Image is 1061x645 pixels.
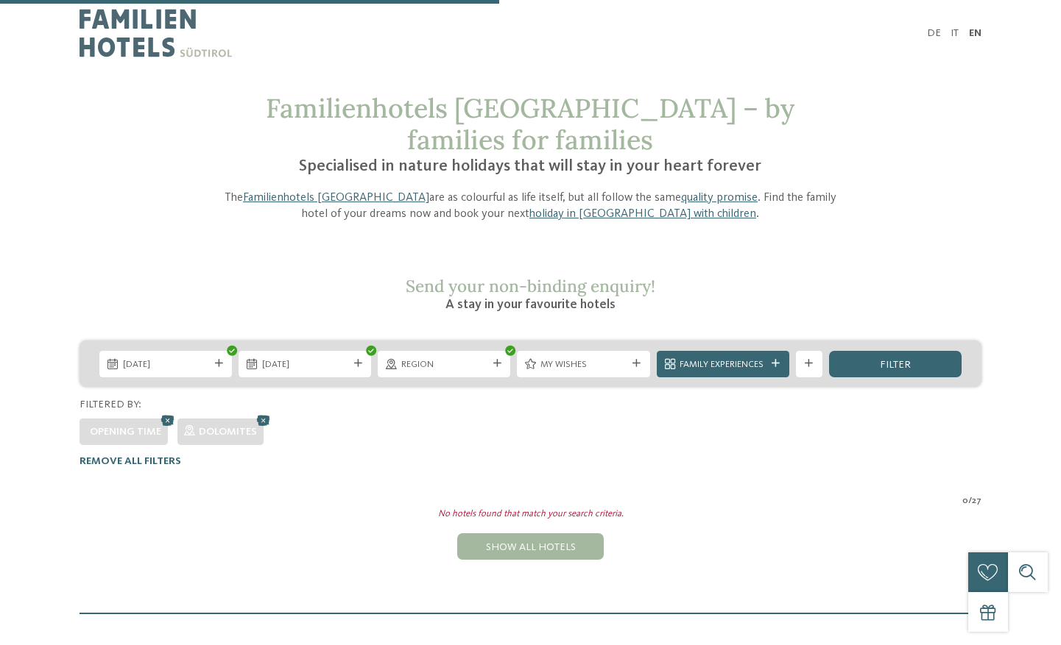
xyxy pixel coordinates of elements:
div: Show all hotels [457,533,603,560]
a: IT [951,28,959,38]
span: 27 [972,494,981,507]
a: quality promise [681,192,758,204]
div: No hotels found that match your search criteria. [70,507,992,521]
a: DE [927,28,941,38]
p: The are as colourful as life itself, but all follow the same . Find the family hotel of your drea... [216,190,846,223]
span: Specialised in nature holidays that will stay in your heart forever [299,158,761,174]
span: [DATE] [262,358,348,371]
a: holiday in [GEOGRAPHIC_DATA] with children [529,208,756,220]
a: Familienhotels [GEOGRAPHIC_DATA] [243,192,429,204]
span: / [968,494,972,507]
span: [DATE] [123,358,209,371]
span: Remove all filters [80,456,181,466]
span: filter [880,360,911,370]
span: A stay in your favourite hotels [445,298,616,311]
span: Filtered by: [80,399,141,410]
a: EN [969,28,981,38]
span: Region [401,358,487,371]
span: 0 [962,494,968,507]
span: Familienhotels [GEOGRAPHIC_DATA] – by families for families [266,91,794,157]
span: Send your non-binding enquiry! [406,275,655,296]
span: Family Experiences [680,358,766,371]
span: Opening time [90,427,161,437]
span: Dolomites [199,427,257,437]
span: My wishes [540,358,627,371]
